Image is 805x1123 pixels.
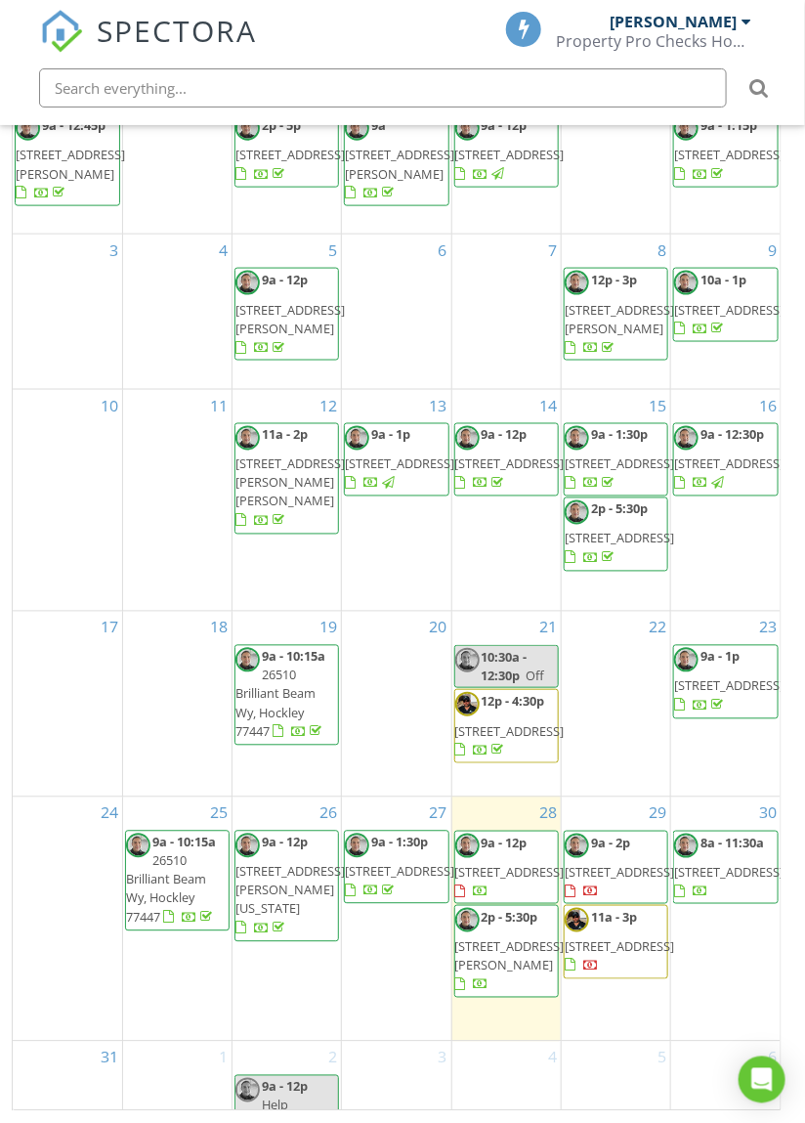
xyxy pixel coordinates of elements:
span: 8a - 11:30a [700,834,764,851]
a: 9a - 10:15a 26510 Brilliant Beam Wy, Hockley 77447 [234,645,339,746]
span: [STREET_ADDRESS] [565,938,674,956]
input: Search everything... [39,68,727,108]
a: 11a - 3p [STREET_ADDRESS] [565,908,674,973]
img: smartselect_20230728_185844_netchex.jpg [455,834,480,858]
a: 9a - 1:15p [STREET_ADDRESS] [674,116,784,182]
a: Go to August 26, 2025 [316,798,341,829]
img: smartselect_20230728_185844_netchex.jpg [455,116,480,141]
span: 9a - 12p [482,834,528,851]
a: 9a - 12p [STREET_ADDRESS] [454,423,559,497]
td: Go to August 17, 2025 [13,612,122,798]
a: 9a - 10:15a 26510 Brilliant Beam Wy, Hockley 77447 [125,831,230,931]
a: Go to August 18, 2025 [206,612,232,643]
a: 2p - 5p [STREET_ADDRESS] [235,116,345,182]
img: smartselect_20230728_185844_netchex.jpg [674,648,699,672]
a: Go to August 3, 2025 [106,235,122,266]
a: 9a - 1p [STREET_ADDRESS] [673,645,779,719]
a: 9a - 10:15a 26510 Brilliant Beam Wy, Hockley 77447 [126,834,219,927]
a: 12p - 3p [STREET_ADDRESS][PERSON_NAME] [564,268,668,361]
span: [STREET_ADDRESS] [565,455,674,473]
span: 9a - 12:45p [42,116,106,134]
a: 11a - 2p [STREET_ADDRESS][PERSON_NAME][PERSON_NAME] [235,426,345,530]
a: Go to September 6, 2025 [764,1042,781,1073]
img: smartselect_20230728_185844_netchex.jpg [345,116,369,141]
span: 9a - 1p [371,426,410,444]
td: Go to August 8, 2025 [561,235,670,389]
img: smartselect_20230728_185844_netchex.jpg [565,426,589,451]
a: 11a - 2p [STREET_ADDRESS][PERSON_NAME][PERSON_NAME] [234,423,339,535]
span: 9a - 1:30p [371,834,428,851]
span: 11a - 2p [262,426,308,444]
span: 9a - 1:15p [700,116,757,134]
img: smartselect_20230728_185844_netchex.jpg [565,271,589,295]
div: Open Intercom Messenger [739,1057,785,1103]
a: 12p - 4:30p [STREET_ADDRESS] [455,692,565,757]
span: [STREET_ADDRESS] [455,455,565,473]
span: [STREET_ADDRESS] [565,863,674,881]
img: smartselect_20230728_185844_netchex.jpg [126,834,150,858]
td: Go to August 13, 2025 [342,389,451,611]
a: 9a - 12p [STREET_ADDRESS][PERSON_NAME] [235,271,345,356]
a: 9a - 12p [STREET_ADDRESS][PERSON_NAME] [234,268,339,361]
a: 9a - 12p [STREET_ADDRESS][PERSON_NAME][US_STATE] [234,831,339,942]
span: [STREET_ADDRESS] [455,863,565,881]
div: [PERSON_NAME] [611,12,738,31]
a: Go to August 16, 2025 [755,390,781,421]
span: [STREET_ADDRESS][PERSON_NAME] [235,301,345,337]
a: Go to August 5, 2025 [324,235,341,266]
span: 9a - 1:30p [591,426,648,444]
a: Go to September 5, 2025 [654,1042,670,1073]
td: Go to August 5, 2025 [233,235,342,389]
span: 9a [371,116,386,134]
a: 9a - 12:30p [STREET_ADDRESS] [674,426,784,492]
a: Go to September 1, 2025 [215,1042,232,1073]
a: Go to August 28, 2025 [535,798,561,829]
a: 9a [STREET_ADDRESS][PERSON_NAME] [344,113,448,206]
a: Go to August 31, 2025 [97,1042,122,1073]
span: 10:30a - 12:30p [482,648,528,684]
a: 9a - 1:15p [STREET_ADDRESS] [673,113,779,188]
a: Go to August 27, 2025 [426,798,451,829]
a: Go to September 3, 2025 [435,1042,451,1073]
span: [STREET_ADDRESS] [674,863,784,881]
img: smartselect_20230728_185844_netchex.jpg [345,834,369,858]
td: Go to August 26, 2025 [233,797,342,1041]
a: Go to August 24, 2025 [97,798,122,829]
a: 9a - 12:45p [STREET_ADDRESS][PERSON_NAME] [15,113,120,206]
td: Go to August 16, 2025 [671,389,781,611]
a: 9a - 1:30p [STREET_ADDRESS] [345,834,454,899]
a: Go to August 9, 2025 [764,235,781,266]
span: [STREET_ADDRESS] [674,677,784,695]
a: Go to August 19, 2025 [316,612,341,643]
span: SPECTORA [97,10,257,51]
td: Go to August 29, 2025 [561,797,670,1041]
a: Go to August 20, 2025 [426,612,451,643]
a: 2p - 5:30p [STREET_ADDRESS][PERSON_NAME] [455,908,565,993]
span: 9a - 10:15a [152,834,216,851]
span: [STREET_ADDRESS][PERSON_NAME] [16,146,125,182]
span: 12p - 4:30p [482,692,545,710]
a: Go to August 30, 2025 [755,798,781,829]
img: smartselect_20230728_185844_netchex.jpg [16,116,40,141]
a: 2p - 5:30p [STREET_ADDRESS] [564,497,668,572]
span: Off [527,667,545,684]
a: Go to August 13, 2025 [426,390,451,421]
span: 9a - 12p [262,1078,308,1096]
td: Go to August 22, 2025 [561,612,670,798]
a: 2p - 5p [STREET_ADDRESS] [234,113,339,188]
span: 2p - 5p [262,116,301,134]
span: [STREET_ADDRESS][PERSON_NAME] [345,146,454,182]
a: 10a - 1p [STREET_ADDRESS] [673,268,779,342]
td: Go to August 18, 2025 [122,612,232,798]
img: smartselect_20230728_185844_netchex.jpg [235,648,260,672]
td: Go to August 11, 2025 [122,389,232,611]
a: 12p - 3p [STREET_ADDRESS][PERSON_NAME] [565,271,674,356]
a: 9a - 1p [STREET_ADDRESS] [344,423,448,497]
span: 9a - 12p [482,116,528,134]
a: 9a - 12:30p [STREET_ADDRESS] [673,423,779,497]
span: 12p - 3p [591,271,637,288]
a: Go to August 10, 2025 [97,390,122,421]
td: Go to August 7, 2025 [451,235,561,389]
td: Go to August 20, 2025 [342,612,451,798]
a: 9a - 10:15a 26510 Brilliant Beam Wy, Hockley 77447 [235,648,328,741]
